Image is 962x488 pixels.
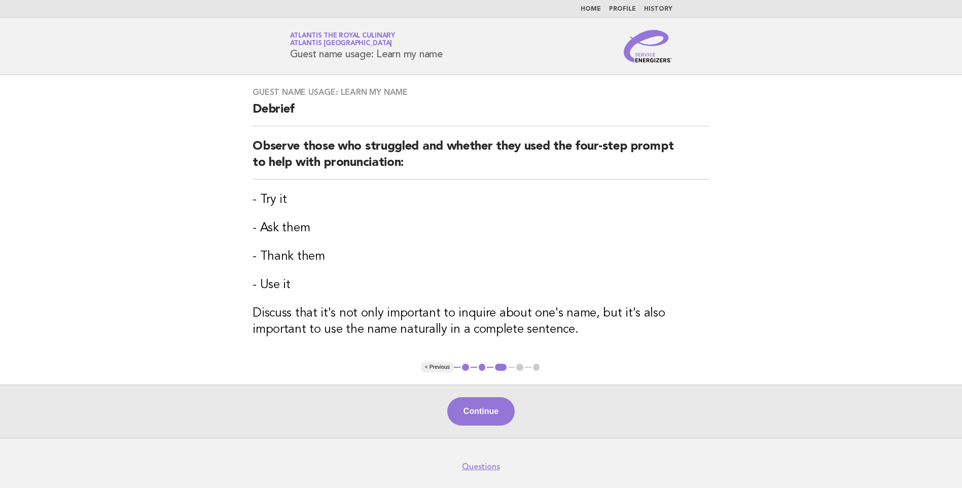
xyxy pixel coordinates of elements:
[253,220,709,236] h3: - Ask them
[253,305,709,338] h3: Discuss that it's not only important to inquire about one's name, but it's also important to use ...
[447,397,515,426] button: Continue
[644,6,672,12] a: History
[421,362,454,372] button: < Previous
[290,33,443,59] h1: Guest name usage: Learn my name
[253,101,709,126] h2: Debrief
[462,462,500,472] a: Questions
[290,32,395,47] a: Atlantis the Royal CulinaryAtlantis [GEOGRAPHIC_DATA]
[253,249,709,265] h3: - Thank them
[581,6,601,12] a: Home
[477,362,487,372] button: 2
[609,6,636,12] a: Profile
[493,362,508,372] button: 3
[624,30,672,62] img: Service Energizers
[460,362,471,372] button: 1
[290,41,393,47] span: Atlantis [GEOGRAPHIC_DATA]
[253,277,709,293] h3: - Use it
[253,192,709,208] h3: - Try it
[253,138,709,180] h2: Observe those who struggled and whether they used the four-step prompt to help with pronunciation:
[253,87,709,97] h3: Guest name usage: Learn my name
